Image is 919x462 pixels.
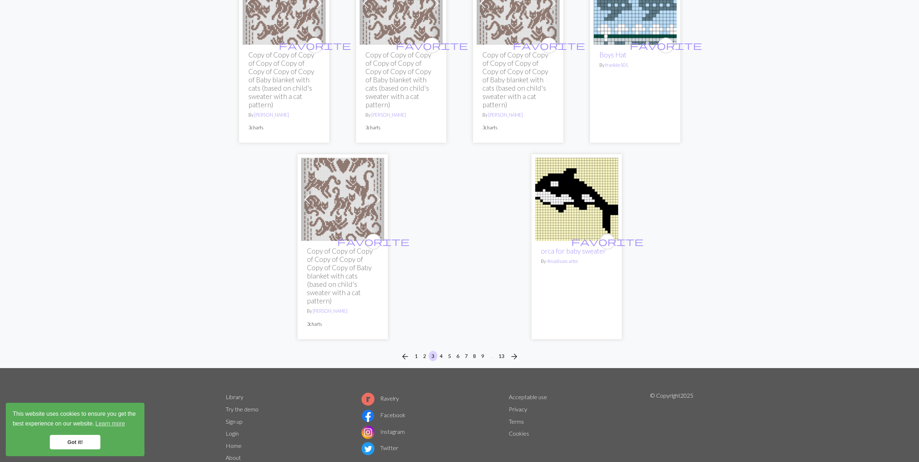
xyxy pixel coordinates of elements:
button: 1 [412,351,421,361]
h2: Copy of Copy of Copy of Copy of Copy of Copy of Copy of Copy of Baby blanket with cats (based on ... [248,51,320,109]
a: Sign up [226,418,243,425]
p: By [248,112,320,118]
a: Acceptable use [509,393,547,400]
i: favourite [630,38,702,53]
button: 3 [429,351,437,361]
a: learn more about cookies [94,418,126,429]
span: favorite [337,236,409,247]
a: [PERSON_NAME] [371,112,406,118]
p: By [482,112,554,118]
img: Instagram logo [361,426,374,439]
h2: Copy of Copy of Copy of Copy of Copy of Copy of Copy of Baby blanket with cats (based on child's ... [307,247,378,305]
img: Twitter logo [361,442,374,455]
div: cookieconsent [6,403,144,456]
a: Library [226,393,243,400]
p: 3 charts [365,124,437,131]
button: favourite [658,38,674,53]
a: Privacy [509,406,527,413]
p: By [541,258,612,265]
a: 4madisoncarter [547,258,578,264]
i: favourite [279,38,351,53]
a: orca for baby sweater [541,247,606,255]
a: dismiss cookie message [50,435,100,449]
button: favourite [424,38,440,53]
img: Cats [301,158,384,241]
span: arrow_back [401,351,409,362]
a: [PERSON_NAME] [254,112,289,118]
i: favourite [396,38,468,53]
img: orca for baby sweater [535,158,618,241]
button: 2 [420,351,429,361]
button: 13 [496,351,507,361]
a: Boys Hat [599,51,627,59]
h2: Copy of Copy of Copy of Copy of Copy of Copy of Copy of Copy of Baby blanket with cats (based on ... [365,51,437,109]
button: 5 [445,351,454,361]
a: Facebook [361,411,406,418]
button: Next [507,351,521,362]
h2: Copy of Copy of Copy of Copy of Copy of Copy of Copy of Copy of Baby blanket with cats (based on ... [482,51,554,109]
a: Cats [301,195,384,202]
a: Try the demo [226,406,259,413]
p: By [365,112,437,118]
a: orca for baby sweater [535,195,618,202]
nav: Page navigation [398,351,521,362]
a: [PERSON_NAME] [313,308,347,314]
i: Previous [401,352,409,361]
span: arrow_forward [510,351,519,362]
button: Previous [398,351,412,362]
button: favourite [307,38,323,53]
button: 6 [454,351,462,361]
a: Ravelry [361,395,399,402]
button: 9 [478,351,487,361]
a: Terms [509,418,524,425]
span: favorite [396,40,468,51]
p: 3 charts [482,124,554,131]
a: Login [226,430,239,437]
p: 3 charts [248,124,320,131]
p: By [307,308,378,315]
i: Next [510,352,519,361]
img: Ravelry logo [361,393,374,406]
button: 8 [470,351,479,361]
a: franklin505 [605,62,628,68]
a: Cookies [509,430,529,437]
i: favourite [337,234,409,249]
button: favourite [599,234,615,250]
p: 3 charts [307,321,378,328]
button: favourite [541,38,557,53]
i: favourite [513,38,585,53]
span: favorite [279,40,351,51]
i: favourite [571,234,643,249]
a: Instagram [361,428,405,435]
button: favourite [365,234,381,250]
span: favorite [571,236,643,247]
span: favorite [513,40,585,51]
p: By [599,62,671,69]
button: 4 [437,351,446,361]
img: Facebook logo [361,409,374,422]
a: [PERSON_NAME] [488,112,523,118]
span: This website uses cookies to ensure you get the best experience on our website. [13,410,138,429]
a: Home [226,442,242,449]
a: About [226,454,241,461]
button: 7 [462,351,471,361]
span: favorite [630,40,702,51]
a: Twitter [361,444,398,451]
